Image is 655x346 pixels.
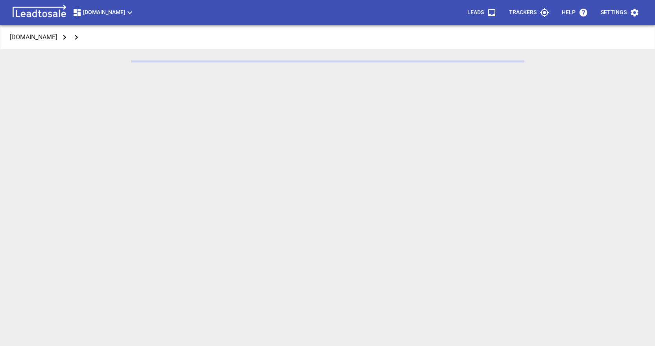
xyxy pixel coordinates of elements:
p: [DOMAIN_NAME] [10,33,57,42]
p: Help [562,9,576,16]
p: Settings [601,9,627,16]
img: logo [9,5,69,20]
p: Leads [467,9,484,16]
button: [DOMAIN_NAME] [69,5,138,20]
span: [DOMAIN_NAME] [72,8,135,17]
p: Trackers [509,9,537,16]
